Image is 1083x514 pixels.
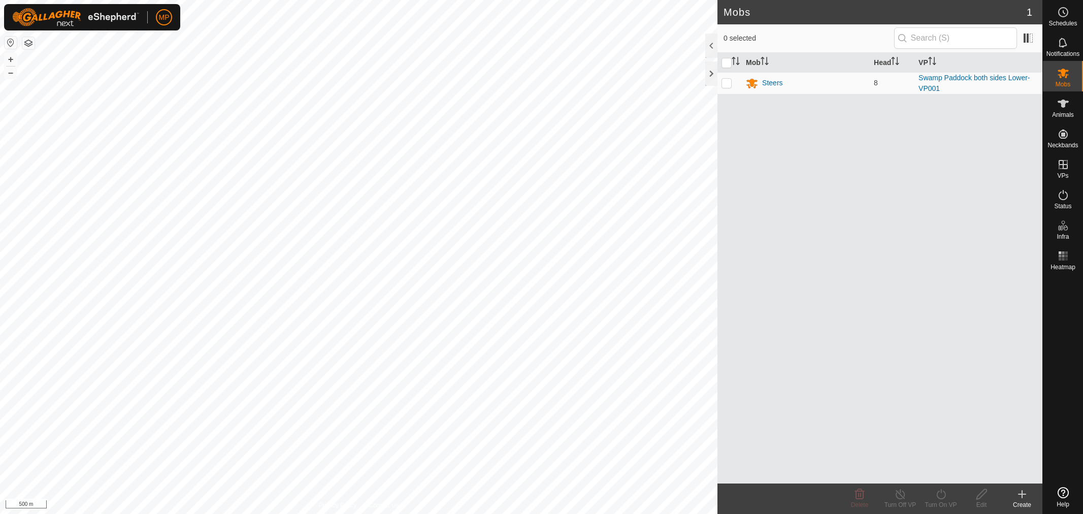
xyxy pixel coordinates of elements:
th: VP [914,53,1042,73]
div: Create [1002,500,1042,509]
button: – [5,67,17,79]
img: Gallagher Logo [12,8,139,26]
th: Head [870,53,914,73]
div: Steers [762,78,782,88]
span: Heatmap [1051,264,1075,270]
input: Search (S) [894,27,1017,49]
span: Help [1057,501,1069,507]
th: Mob [742,53,870,73]
a: Contact Us [369,501,399,510]
span: 1 [1027,5,1032,20]
p-sorticon: Activate to sort [732,58,740,67]
span: 8 [874,79,878,87]
span: Neckbands [1047,142,1078,148]
span: Delete [851,501,869,508]
span: Mobs [1056,81,1070,87]
span: Schedules [1048,20,1077,26]
p-sorticon: Activate to sort [891,58,899,67]
a: Help [1043,483,1083,511]
div: Turn On VP [921,500,961,509]
span: MP [159,12,170,23]
a: Privacy Policy [319,501,357,510]
button: Reset Map [5,37,17,49]
span: Infra [1057,234,1069,240]
button: + [5,53,17,66]
p-sorticon: Activate to sort [928,58,936,67]
button: Map Layers [22,37,35,49]
p-sorticon: Activate to sort [761,58,769,67]
div: Edit [961,500,1002,509]
span: Animals [1052,112,1074,118]
a: Swamp Paddock both sides Lower-VP001 [918,74,1030,92]
div: Turn Off VP [880,500,921,509]
span: Status [1054,203,1071,209]
span: 0 selected [724,33,894,44]
span: Notifications [1046,51,1079,57]
h2: Mobs [724,6,1027,18]
span: VPs [1057,173,1068,179]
